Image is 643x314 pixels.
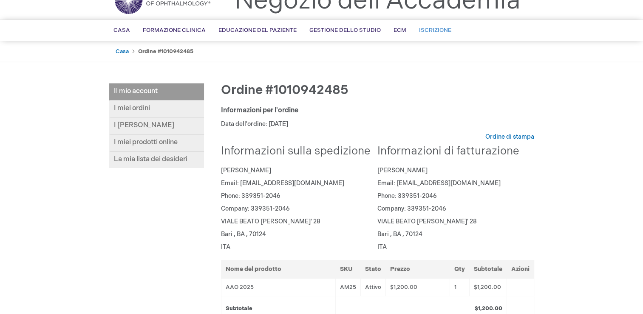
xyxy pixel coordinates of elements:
[485,133,534,141] a: Ordine di stampa
[221,192,280,200] span: Phone: 339351-2046
[377,205,446,212] span: Company: 339351-2046
[221,260,335,278] th: Nome del prodotto
[109,151,204,168] a: La mia lista dei desideri
[360,260,385,278] th: Stato
[116,48,129,55] a: Casa
[335,278,360,296] td: AM25
[109,117,204,134] a: I [PERSON_NAME]
[377,167,428,174] span: [PERSON_NAME]
[138,48,193,55] strong: Ordine #1010942485
[469,260,507,278] th: Subtotale
[475,305,502,312] strong: $1,200.00
[221,278,335,296] td: AAO 2025
[469,278,507,296] td: $1,200.00
[221,120,534,128] p: Data dell'ordine: [DATE]
[377,192,437,200] span: Phone: 339351-2046
[109,134,204,151] a: I miei prodotti online
[221,243,230,251] span: ITA
[507,260,534,278] th: Azioni
[377,180,501,187] span: Email: [EMAIL_ADDRESS][DOMAIN_NAME]
[450,278,469,296] td: 1
[143,27,206,34] span: Formazione clinica
[221,231,266,238] span: Bari , BA , 70124
[385,260,450,278] th: Prezzo
[385,278,450,296] td: $1,200.00
[221,180,344,187] span: Email: [EMAIL_ADDRESS][DOMAIN_NAME]
[360,278,385,296] td: Attivo
[109,100,204,117] a: I miei ordini
[221,167,271,174] span: [PERSON_NAME]
[377,243,387,251] span: ITA
[377,146,528,158] h2: Informazioni di fatturazione
[394,27,406,34] span: ECM
[335,260,360,278] th: SKU
[226,305,252,312] strong: Subtotale
[221,83,348,98] span: Ordine #1010942485
[450,260,469,278] th: Qty
[221,218,320,225] span: VIALE BEATO [PERSON_NAME]' 28
[218,27,297,34] span: Educazione del paziente
[419,27,451,34] span: Iscrizione
[221,106,534,116] div: Informazioni per l'ordine
[377,231,422,238] span: Bari , BA , 70124
[309,27,381,34] span: Gestione dello studio
[221,146,371,158] h2: Informazioni sulla spedizione
[221,205,290,212] span: Company: 339351-2046
[377,218,477,225] span: VIALE BEATO [PERSON_NAME]' 28
[113,27,130,34] span: Casa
